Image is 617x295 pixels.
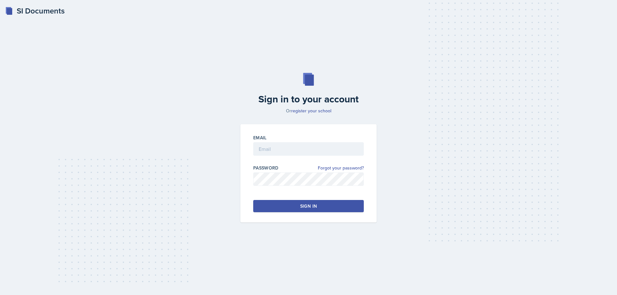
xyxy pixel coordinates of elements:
button: Sign in [253,200,364,212]
a: Forgot your password? [318,165,364,171]
label: Email [253,134,267,141]
a: SI Documents [5,5,65,17]
p: Or [237,108,380,114]
div: Sign in [300,203,317,209]
a: register your school [291,108,331,114]
label: Password [253,165,279,171]
input: Email [253,142,364,156]
h2: Sign in to your account [237,93,380,105]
